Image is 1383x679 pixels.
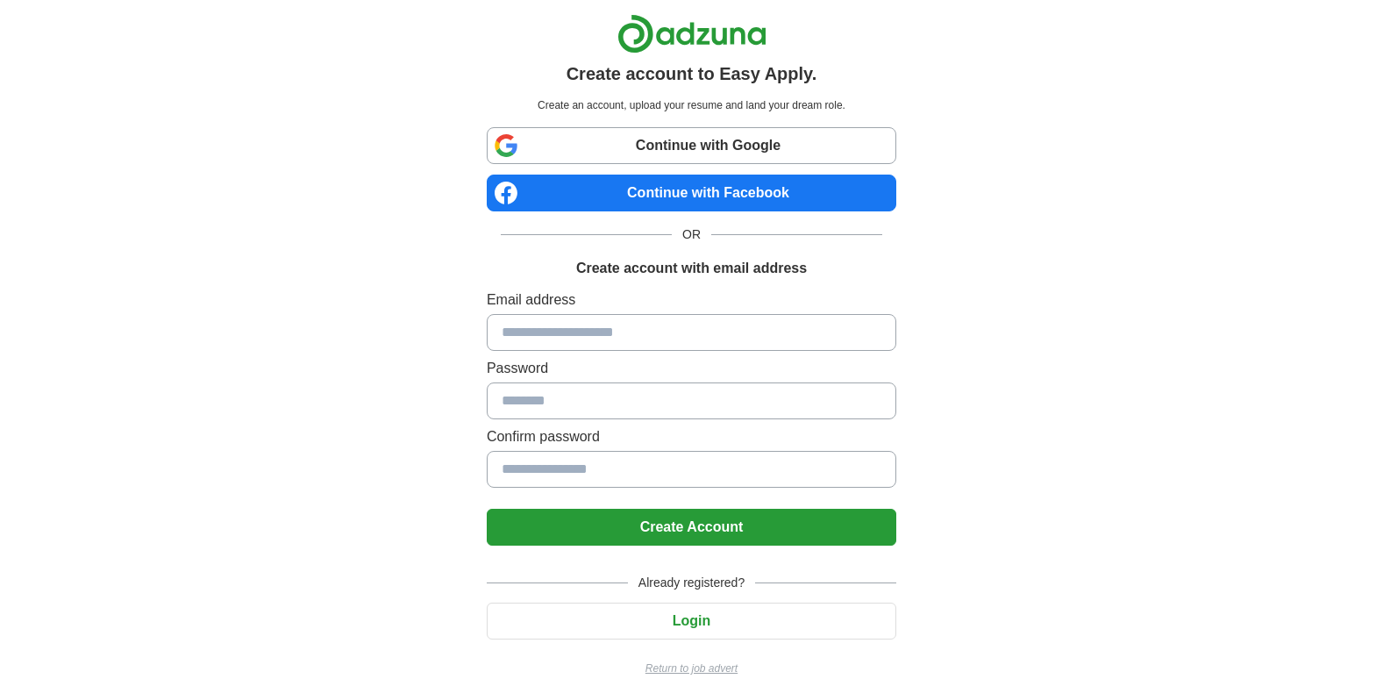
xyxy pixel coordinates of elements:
a: Continue with Facebook [487,175,896,211]
span: Already registered? [628,574,755,592]
button: Login [487,603,896,640]
a: Return to job advert [487,661,896,676]
label: Confirm password [487,426,896,447]
label: Password [487,358,896,379]
a: Continue with Google [487,127,896,164]
label: Email address [487,289,896,311]
button: Create Account [487,509,896,546]
h1: Create account with email address [576,258,807,279]
h1: Create account to Easy Apply. [567,61,817,87]
img: Adzuna logo [617,14,766,54]
span: OR [672,225,711,244]
p: Create an account, upload your resume and land your dream role. [490,97,893,113]
a: Login [487,613,896,628]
